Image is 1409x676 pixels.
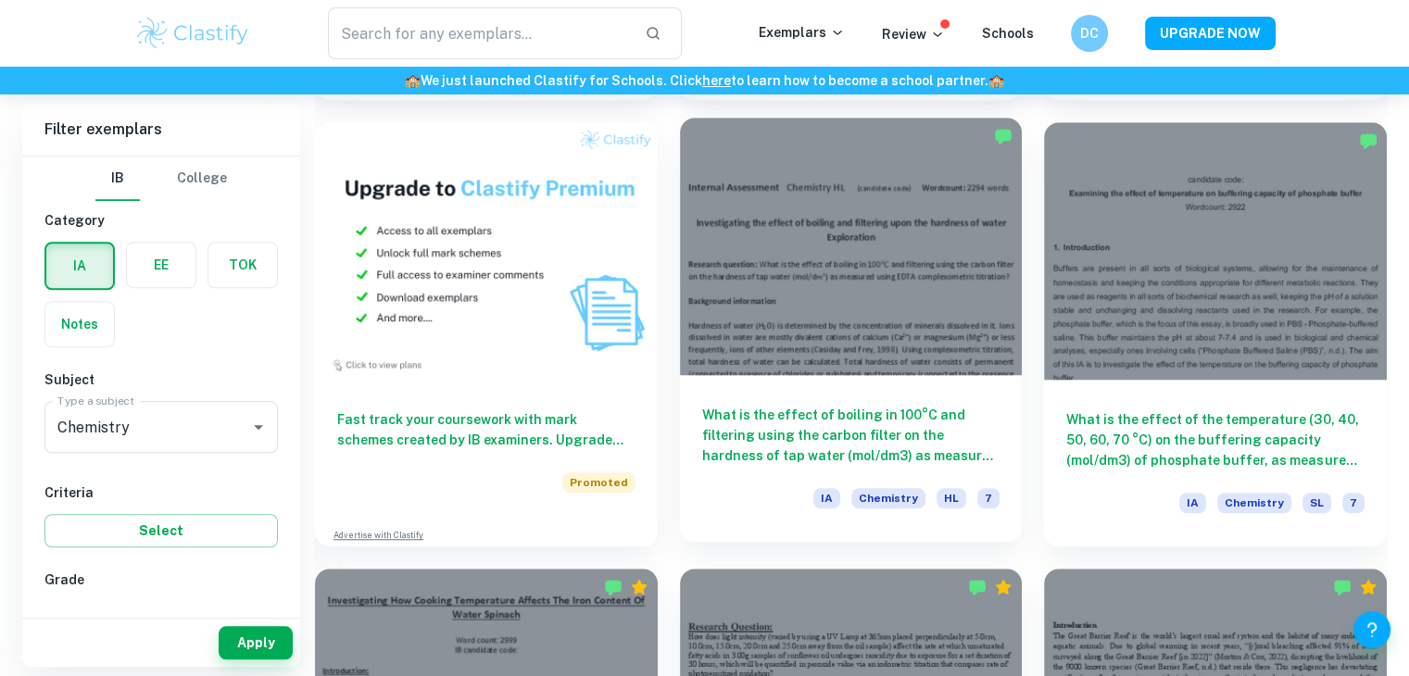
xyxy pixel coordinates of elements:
[680,122,1023,545] a: What is the effect of boiling in 100°C and filtering using the carbon filter on the hardness of t...
[994,127,1013,145] img: Marked
[44,369,278,390] h6: Subject
[328,7,631,59] input: Search for any exemplars...
[1359,131,1378,150] img: Marked
[315,122,658,379] img: Thumbnail
[337,409,635,450] h6: Fast track your coursework with mark schemes created by IB examiners. Upgrade now
[177,156,227,201] button: College
[1179,493,1206,513] span: IA
[994,578,1013,596] div: Premium
[1217,493,1291,513] span: Chemistry
[1078,23,1100,44] h6: DC
[1066,409,1365,470] h6: What is the effect of the temperature (30, 40, 50, 60, 70 °C) on the buffering capacity (mol/dm3)...
[968,578,987,596] img: Marked
[982,26,1034,41] a: Schools
[1342,493,1365,513] span: 7
[630,578,648,596] div: Premium
[44,570,278,590] h6: Grade
[95,156,227,201] div: Filter type choice
[405,73,421,88] span: 🏫
[702,73,731,88] a: here
[245,414,271,440] button: Open
[127,243,195,287] button: EE
[562,472,635,493] span: Promoted
[134,15,252,52] img: Clastify logo
[4,70,1405,91] h6: We just launched Clastify for Schools. Click to learn how to become a school partner.
[1044,122,1387,545] a: What is the effect of the temperature (30, 40, 50, 60, 70 °C) on the buffering capacity (mol/dm3)...
[204,608,212,629] span: 5
[208,243,277,287] button: TOK
[46,244,113,288] button: IA
[1333,578,1352,596] img: Marked
[219,626,293,659] button: Apply
[44,514,278,547] button: Select
[95,156,140,201] button: IB
[851,488,925,508] span: Chemistry
[882,24,945,44] p: Review
[44,210,278,231] h6: Category
[1359,578,1378,596] div: Premium
[1353,611,1390,648] button: Help and Feedback
[92,608,100,629] span: 7
[1071,15,1108,52] button: DC
[937,488,966,508] span: HL
[22,104,300,156] h6: Filter exemplars
[333,529,423,542] a: Advertise with Clastify
[148,608,157,629] span: 6
[702,405,1000,466] h6: What is the effect of boiling in 100°C and filtering using the carbon filter on the hardness of t...
[1302,493,1331,513] span: SL
[57,393,134,408] label: Type a subject
[813,488,840,508] span: IA
[604,578,623,596] img: Marked
[988,73,1004,88] span: 🏫
[1145,17,1276,50] button: UPGRADE NOW
[44,482,278,503] h6: Criteria
[977,488,1000,508] span: 7
[45,302,114,346] button: Notes
[759,22,845,43] p: Exemplars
